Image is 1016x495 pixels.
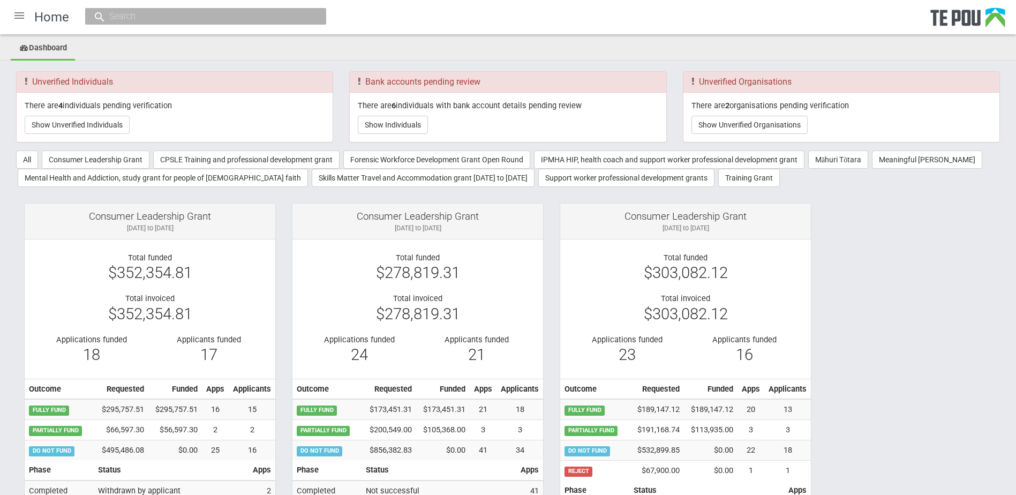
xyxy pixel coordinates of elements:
[628,379,684,399] th: Requested
[25,101,325,110] p: There are individuals pending verification
[694,350,795,359] div: 16
[565,446,610,456] span: DO NOT FUND
[516,460,543,481] th: Apps
[297,406,337,415] span: FULLY FUND
[106,11,295,22] input: Search
[148,379,202,399] th: Funded
[25,77,325,87] h3: Unverified Individuals
[470,440,496,460] td: 41
[470,420,496,440] td: 3
[11,37,75,61] a: Dashboard
[684,420,737,440] td: $113,935.00
[568,268,803,277] div: $303,082.12
[725,101,729,110] b: 2
[33,268,267,277] div: $352,354.81
[568,294,803,303] div: Total invoiced
[426,335,527,344] div: Applicants funded
[300,212,535,221] div: Consumer Leadership Grant
[297,446,342,456] span: DO NOT FUND
[691,77,991,87] h3: Unverified Organisations
[538,169,714,187] button: Support worker professional development grants
[58,101,63,110] b: 4
[360,379,416,399] th: Requested
[560,379,628,399] th: Outcome
[29,406,69,415] span: FULLY FUND
[694,335,795,344] div: Applicants funded
[148,440,202,460] td: $0.00
[358,116,428,134] button: Show Individuals
[470,399,496,419] td: 21
[94,460,249,481] th: Status
[25,460,94,481] th: Phase
[249,460,275,481] th: Apps
[691,116,808,134] button: Show Unverified Organisations
[426,350,527,359] div: 21
[229,379,275,399] th: Applicants
[737,399,764,419] td: 20
[358,101,658,110] p: There are individuals with bank account details pending review
[470,379,496,399] th: Apps
[18,169,308,187] button: Mental Health and Addiction, study grant for people of [DEMOGRAPHIC_DATA] faith
[292,460,362,481] th: Phase
[628,440,684,461] td: $532,899.85
[496,420,543,440] td: 3
[565,406,605,415] span: FULLY FUND
[568,212,803,221] div: Consumer Leadership Grant
[362,460,516,481] th: Status
[764,420,811,440] td: 3
[360,440,416,460] td: $856,382.83
[300,309,535,319] div: $278,819.31
[684,440,737,461] td: $0.00
[416,379,470,399] th: Funded
[300,223,535,233] div: [DATE] to [DATE]
[392,101,396,110] b: 6
[718,169,780,187] button: Training Grant
[534,151,804,169] button: IPMHA HIP, health coach and support worker professional development grant
[872,151,982,169] button: Meaningful [PERSON_NAME]
[300,253,535,262] div: Total funded
[93,420,148,440] td: $66,597.30
[737,440,764,461] td: 22
[29,446,74,456] span: DO NOT FUND
[737,461,764,481] td: 1
[300,294,535,303] div: Total invoiced
[148,399,202,419] td: $295,757.51
[229,399,275,419] td: 15
[229,440,275,460] td: 16
[297,426,350,436] span: PARTIALLY FUND
[229,420,275,440] td: 2
[41,335,142,344] div: Applications funded
[737,379,764,399] th: Apps
[158,350,259,359] div: 17
[576,350,678,359] div: 23
[764,379,811,399] th: Applicants
[684,399,737,419] td: $189,147.12
[576,335,678,344] div: Applications funded
[33,223,267,233] div: [DATE] to [DATE]
[158,335,259,344] div: Applicants funded
[764,461,811,481] td: 1
[312,169,535,187] button: Skills Matter Travel and Accommodation grant [DATE] to [DATE]
[691,101,991,110] p: There are organisations pending verification
[343,151,530,169] button: Forensic Workforce Development Grant Open Round
[416,420,470,440] td: $105,368.00
[33,294,267,303] div: Total invoiced
[25,379,93,399] th: Outcome
[684,461,737,481] td: $0.00
[565,467,592,476] span: REJECT
[764,399,811,419] td: 13
[496,440,543,460] td: 34
[416,440,470,460] td: $0.00
[568,223,803,233] div: [DATE] to [DATE]
[737,420,764,440] td: 3
[360,420,416,440] td: $200,549.00
[684,379,737,399] th: Funded
[42,151,149,169] button: Consumer Leadership Grant
[764,440,811,461] td: 18
[496,379,543,399] th: Applicants
[153,151,340,169] button: CPSLE Training and professional development grant
[202,440,229,460] td: 25
[33,212,267,221] div: Consumer Leadership Grant
[33,309,267,319] div: $352,354.81
[568,253,803,262] div: Total funded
